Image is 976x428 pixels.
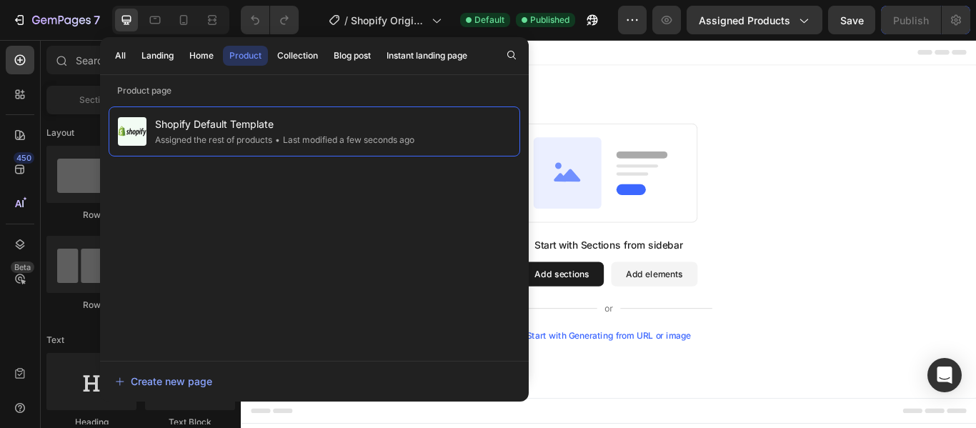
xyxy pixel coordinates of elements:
[271,46,324,66] button: Collection
[46,209,136,222] div: Row
[432,259,532,287] button: Add elements
[141,49,174,62] div: Landing
[115,49,126,62] div: All
[183,46,220,66] button: Home
[189,49,214,62] div: Home
[325,259,423,287] button: Add sections
[241,40,976,428] iframe: Design area
[100,84,529,98] p: Product page
[46,126,74,139] span: Layout
[109,46,132,66] button: All
[229,49,262,62] div: Product
[387,49,467,62] div: Instant landing page
[11,262,34,273] div: Beta
[79,94,110,106] span: Section
[530,14,569,26] span: Published
[334,49,371,62] div: Blog post
[46,299,136,312] div: Row
[115,374,212,389] div: Create new page
[272,133,414,147] div: Last modified a few seconds ago
[344,13,348,28] span: /
[275,134,280,145] span: •
[135,46,180,66] button: Landing
[46,334,64,347] span: Text
[94,11,100,29] p: 7
[881,6,941,34] button: Publish
[927,358,962,392] div: Open Intercom Messenger
[155,133,272,147] div: Assigned the rest of products
[828,6,875,34] button: Save
[14,152,34,164] div: 450
[327,46,377,66] button: Blog post
[840,14,864,26] span: Save
[687,6,822,34] button: Assigned Products
[277,49,318,62] div: Collection
[342,230,515,247] div: Start with Sections from sidebar
[699,13,790,28] span: Assigned Products
[333,339,525,350] div: Start with Generating from URL or image
[223,46,268,66] button: Product
[6,6,106,34] button: 7
[155,116,414,133] span: Shopify Default Template
[114,367,514,396] button: Create new page
[380,46,474,66] button: Instant landing page
[893,13,929,28] div: Publish
[351,13,426,28] span: Shopify Original Product Template
[241,6,299,34] div: Undo/Redo
[474,14,504,26] span: Default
